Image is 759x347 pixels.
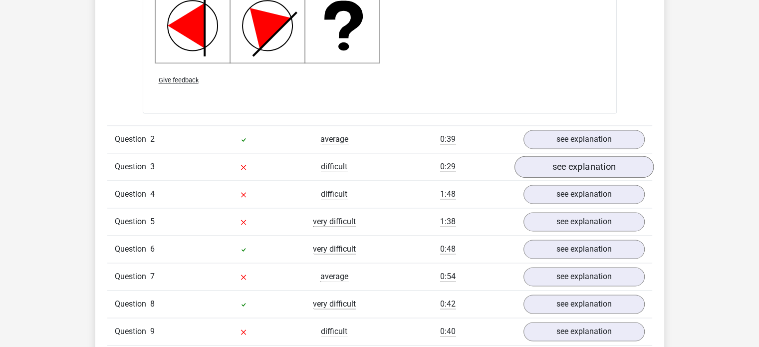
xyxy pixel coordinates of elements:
[440,189,456,199] span: 1:48
[523,185,645,204] a: see explanation
[115,243,150,255] span: Question
[440,272,456,282] span: 0:54
[150,217,155,226] span: 5
[115,326,150,338] span: Question
[115,216,150,228] span: Question
[150,134,155,144] span: 2
[150,244,155,254] span: 6
[115,161,150,173] span: Question
[115,271,150,283] span: Question
[313,299,356,309] span: very difficult
[523,295,645,314] a: see explanation
[440,244,456,254] span: 0:48
[440,217,456,227] span: 1:38
[115,133,150,145] span: Question
[150,327,155,336] span: 9
[321,162,347,172] span: difficult
[440,134,456,144] span: 0:39
[313,217,356,227] span: very difficult
[150,272,155,281] span: 7
[523,212,645,231] a: see explanation
[321,327,347,337] span: difficult
[159,76,199,84] span: Give feedback
[320,272,348,282] span: average
[150,299,155,309] span: 8
[321,189,347,199] span: difficult
[150,162,155,171] span: 3
[115,298,150,310] span: Question
[514,156,653,178] a: see explanation
[440,299,456,309] span: 0:42
[440,162,456,172] span: 0:29
[440,327,456,337] span: 0:40
[313,244,356,254] span: very difficult
[150,189,155,199] span: 4
[523,322,645,341] a: see explanation
[320,134,348,144] span: average
[523,240,645,259] a: see explanation
[523,130,645,149] a: see explanation
[115,188,150,200] span: Question
[523,267,645,286] a: see explanation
